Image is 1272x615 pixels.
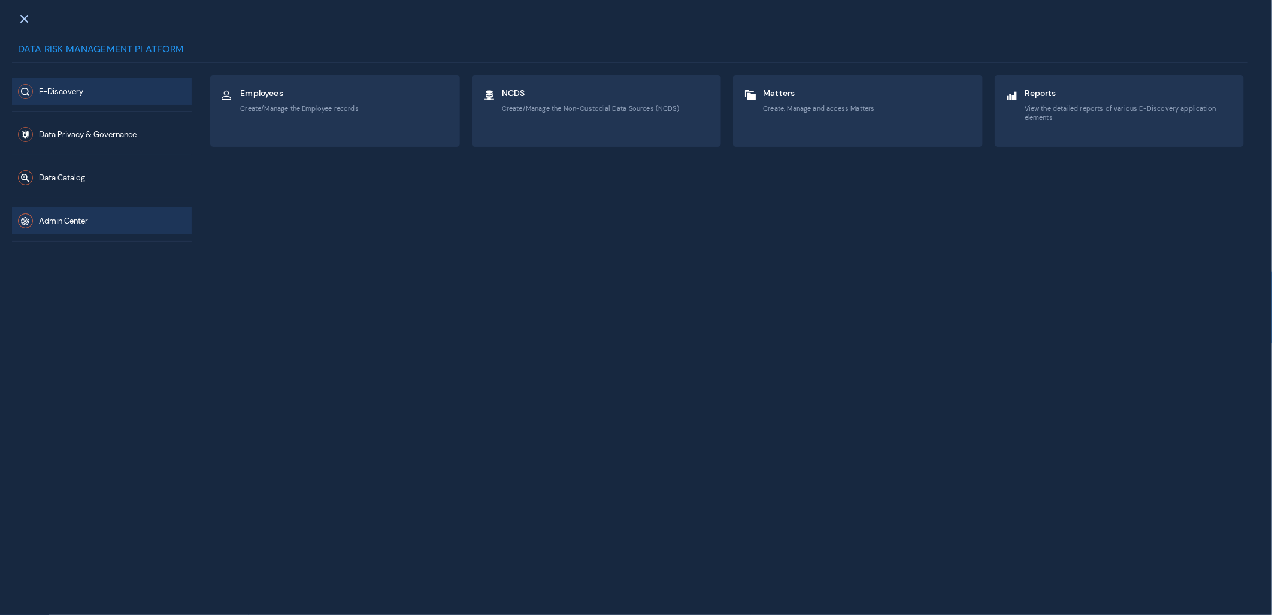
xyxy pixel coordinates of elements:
[502,104,679,113] span: Create/Manage the Non-Custodial Data Sources (NCDS)
[240,104,358,113] span: Create/Manage the Employee records
[240,88,358,98] span: Employees
[12,42,1248,63] div: Data Risk Management Platform
[39,87,83,97] span: E-Discovery
[39,216,88,227] span: Admin Center
[12,207,192,234] button: Admin Center
[763,104,874,113] span: Create, Manage and access Matters
[39,173,85,183] span: Data Catalog
[1025,104,1234,122] span: View the detailed reports of various E-Discovery application elements
[12,164,192,191] button: Data Catalog
[763,88,874,98] span: Matters
[12,121,192,148] button: Data Privacy & Governance
[1025,88,1234,98] span: Reports
[502,88,679,98] span: NCDS
[12,78,192,105] button: E-Discovery
[39,130,137,140] span: Data Privacy & Governance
